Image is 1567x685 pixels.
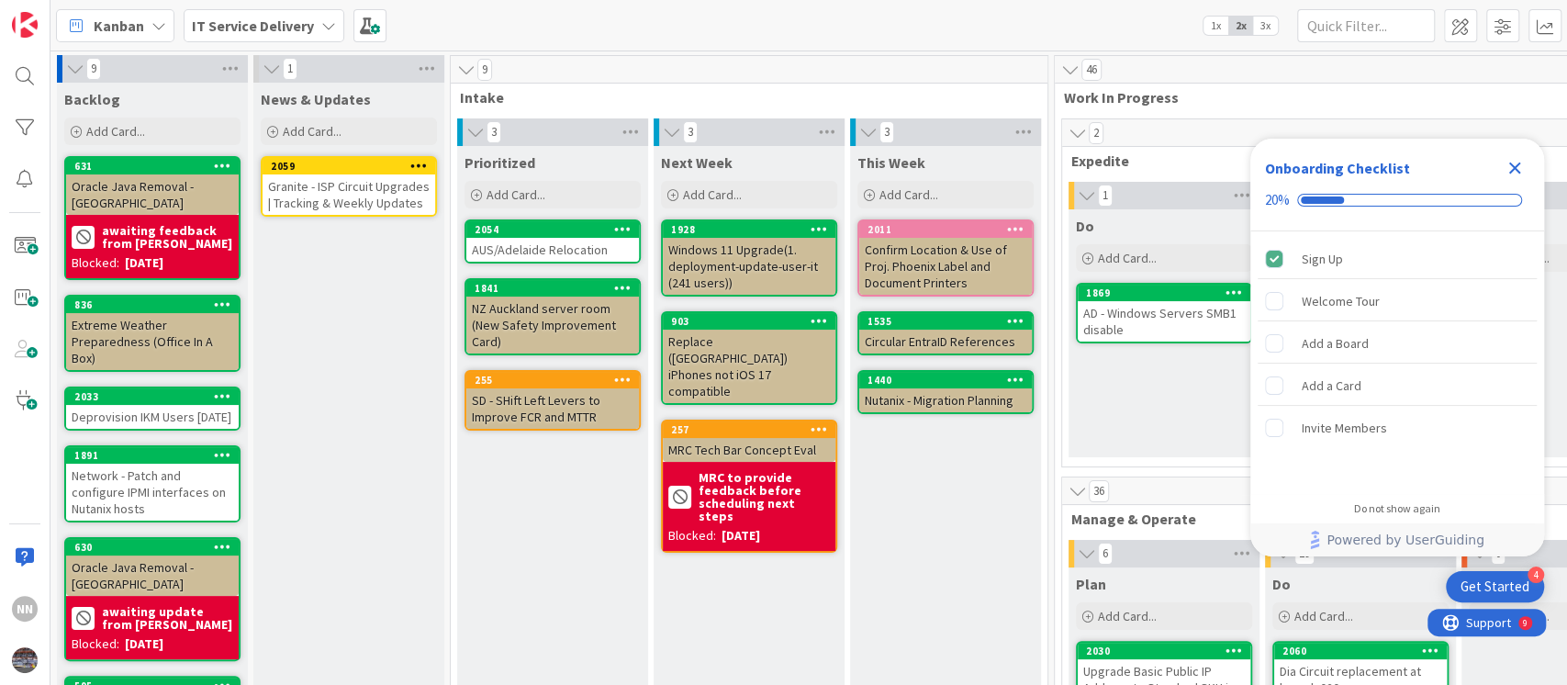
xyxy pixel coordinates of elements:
span: Backlog [64,90,120,108]
a: 2033Deprovision IKM Users [DATE] [64,387,241,431]
span: This Week [857,153,925,172]
span: Prioritized [465,153,535,172]
span: Add Card... [683,186,742,203]
div: Onboarding Checklist [1265,157,1410,179]
div: 903Replace ([GEOGRAPHIC_DATA]) iPhones not iOS 17 compatible [663,313,835,403]
div: 630 [74,541,239,554]
div: Deprovision IKM Users [DATE] [66,405,239,429]
div: 2030 [1086,645,1250,657]
div: MRC Tech Bar Concept Eval [663,438,835,462]
a: Powered by UserGuiding [1259,523,1535,556]
div: 2059 [271,160,435,173]
a: 1869AD - Windows Servers SMB1 disable [1076,283,1252,343]
div: Open Get Started checklist, remaining modules: 4 [1446,571,1544,602]
div: 1891 [74,449,239,462]
div: 836 [74,298,239,311]
div: Get Started [1461,578,1529,596]
div: Nutanix - Migration Planning [859,388,1032,412]
div: 1440 [867,374,1032,387]
div: Welcome Tour [1302,290,1380,312]
div: 1869AD - Windows Servers SMB1 disable [1078,285,1250,342]
div: Checklist Container [1250,139,1544,556]
a: 2011Confirm Location & Use of Proj. Phoenix Label and Document Printers [857,219,1034,297]
span: Add Card... [1491,608,1550,624]
div: Add a Card [1302,375,1361,397]
div: 2054 [466,221,639,238]
div: Checklist items [1250,231,1544,489]
a: 2059Granite - ISP Circuit Upgrades | Tracking & Weekly Updates [261,156,437,217]
div: 2033 [66,388,239,405]
a: 2054AUS/Adelaide Relocation [465,219,641,264]
div: 9 [95,7,100,22]
a: 903Replace ([GEOGRAPHIC_DATA]) iPhones not iOS 17 compatible [661,311,837,405]
div: Add a Card is incomplete. [1258,365,1537,406]
div: 2033Deprovision IKM Users [DATE] [66,388,239,429]
div: Checklist progress: 20% [1265,192,1529,208]
span: Powered by UserGuiding [1326,529,1484,551]
div: 1869 [1078,285,1250,301]
div: 4 [1528,567,1544,583]
div: Invite Members is incomplete. [1258,408,1537,448]
span: Plan [1076,575,1106,593]
span: Add Card... [1098,608,1157,624]
a: 836Extreme Weather Preparedness (Office In A Box) [64,295,241,372]
div: Oracle Java Removal - [GEOGRAPHIC_DATA] [66,174,239,215]
div: 1535 [867,315,1032,328]
div: 2059 [263,158,435,174]
div: 1440 [859,372,1032,388]
span: 36 [1089,480,1109,502]
div: 631 [74,160,239,173]
div: 2011Confirm Location & Use of Proj. Phoenix Label and Document Printers [859,221,1032,295]
div: 630 [66,539,239,556]
span: Intake [460,88,1024,107]
span: 3 [683,121,698,143]
span: 2x [1228,17,1253,35]
div: Granite - ISP Circuit Upgrades | Tracking & Weekly Updates [263,174,435,215]
div: 836Extreme Weather Preparedness (Office In A Box) [66,297,239,370]
div: 631 [66,158,239,174]
div: AD - Windows Servers SMB1 disable [1078,301,1250,342]
a: 255SD - SHift Left Levers to Improve FCR and MTTR [465,370,641,431]
div: 903 [671,315,835,328]
div: 255SD - SHift Left Levers to Improve FCR and MTTR [466,372,639,429]
div: 1928Windows 11 Upgrade(1. deployment-update-user-it (241 users)) [663,221,835,295]
a: 1891Network - Patch and configure IPMI interfaces on Nutanix hosts [64,445,241,522]
span: Add Card... [1098,250,1157,266]
span: 1 [1098,185,1113,207]
div: Oracle Java Removal - [GEOGRAPHIC_DATA] [66,556,239,596]
div: AUS/Adelaide Relocation [466,238,639,262]
div: [DATE] [125,634,163,654]
div: Windows 11 Upgrade(1. deployment-update-user-it (241 users)) [663,238,835,295]
div: [DATE] [125,253,163,273]
div: 903 [663,313,835,330]
input: Quick Filter... [1297,9,1435,42]
span: Support [39,3,84,25]
div: 255 [475,374,639,387]
div: Blocked: [668,526,716,545]
div: NN [12,596,38,622]
div: 1841 [466,280,639,297]
div: Footer [1250,523,1544,556]
span: Add Card... [879,186,938,203]
div: 2054AUS/Adelaide Relocation [466,221,639,262]
span: Kanban [94,15,144,37]
span: Do [1076,217,1094,235]
div: SD - SHift Left Levers to Improve FCR and MTTR [466,388,639,429]
a: 1841NZ Auckland server room (New Safety Improvement Card) [465,278,641,355]
span: 9 [477,59,492,81]
div: 631Oracle Java Removal - [GEOGRAPHIC_DATA] [66,158,239,215]
a: 1928Windows 11 Upgrade(1. deployment-update-user-it (241 users)) [661,219,837,297]
div: 2059Granite - ISP Circuit Upgrades | Tracking & Weekly Updates [263,158,435,215]
div: Replace ([GEOGRAPHIC_DATA]) iPhones not iOS 17 compatible [663,330,835,403]
div: Close Checklist [1500,153,1529,183]
div: Blocked: [72,253,119,273]
div: 257MRC Tech Bar Concept Eval [663,421,835,462]
div: 1891Network - Patch and configure IPMI interfaces on Nutanix hosts [66,447,239,521]
div: Welcome Tour is incomplete. [1258,281,1537,321]
div: 1841 [475,282,639,295]
div: NZ Auckland server room (New Safety Improvement Card) [466,297,639,354]
span: 1 [283,58,297,80]
div: 1535 [859,313,1032,330]
div: Invite Members [1302,417,1387,439]
img: Visit kanbanzone.com [12,12,38,38]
